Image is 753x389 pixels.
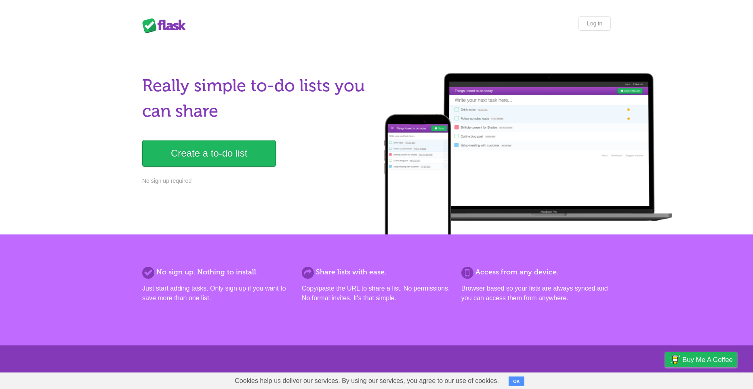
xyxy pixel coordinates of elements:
h1: Really simple to-do lists you can share [142,73,372,124]
span: Buy me a coffee [682,353,733,367]
a: Log in [578,16,611,31]
p: Copy/paste the URL to share a list. No permissions. No formal invites. It's that simple. [302,284,451,303]
p: Browser based so your lists are always synced and you can access them from anywhere. [461,284,611,303]
span: Cookies help us deliver our services. By using our services, you agree to our use of cookies. [227,373,507,389]
p: Just start adding tasks. Only sign up if you want to save more than one list. [142,284,292,303]
h2: Share lists with ease. [302,267,451,278]
p: No sign up required [142,177,372,185]
img: Buy me a coffee [669,353,680,366]
div: Flask Lists [142,18,191,33]
button: OK [509,376,524,386]
a: Create a to-do list [142,140,276,167]
h2: No sign up. Nothing to install. [142,267,292,278]
h2: Access from any device. [461,267,611,278]
a: Buy me a coffee [665,352,737,367]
